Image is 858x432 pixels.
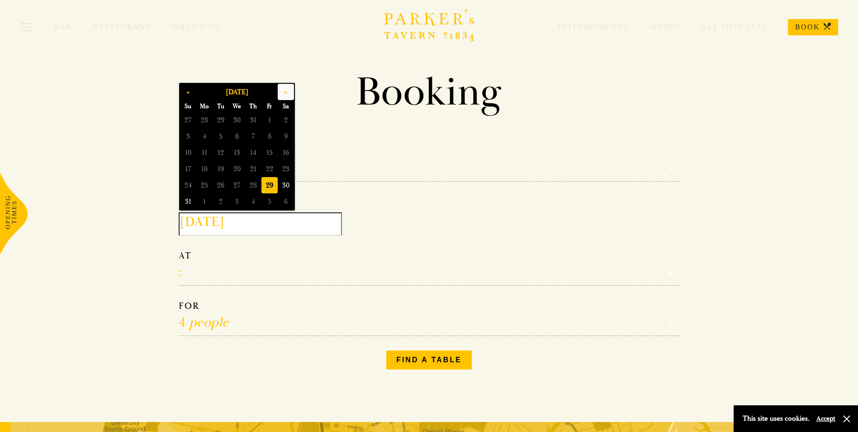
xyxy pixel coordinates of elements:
[213,112,229,128] span: 29
[196,112,213,128] span: 28
[180,101,196,112] span: Su
[278,84,294,100] button: »
[180,161,196,177] span: 17
[213,193,229,210] span: 2
[278,101,294,112] span: Sa
[261,144,278,161] span: 15
[229,193,245,210] span: 3
[196,177,213,193] span: 25
[196,101,213,112] span: Mo
[229,128,245,144] span: 6
[245,101,261,112] span: Th
[196,193,213,210] span: 1
[180,193,196,210] span: 31
[245,161,261,177] span: 21
[229,177,245,193] span: 27
[261,161,278,177] span: 22
[196,161,213,177] span: 18
[278,128,294,144] span: 9
[245,177,261,193] span: 28
[245,128,261,144] span: 7
[842,414,851,423] button: Close and accept
[278,112,294,128] span: 2
[229,161,245,177] span: 20
[229,144,245,161] span: 13
[180,112,196,128] span: 27
[261,101,278,112] span: Fr
[278,144,294,161] span: 16
[213,128,229,144] span: 5
[180,84,196,100] button: «
[261,177,278,193] span: 29
[180,144,196,161] span: 10
[245,144,261,161] span: 14
[816,414,835,423] button: Accept
[229,112,245,128] span: 30
[213,177,229,193] span: 26
[196,128,213,144] span: 4
[245,193,261,210] span: 4
[245,112,261,128] span: 31
[196,84,278,100] button: [DATE]
[171,68,687,117] h1: Booking
[261,112,278,128] span: 1
[229,101,245,112] span: We
[261,128,278,144] span: 8
[213,101,229,112] span: Tu
[213,144,229,161] span: 12
[278,177,294,193] span: 30
[386,350,472,370] button: Find a table
[180,177,196,193] span: 24
[196,144,213,161] span: 11
[213,161,229,177] span: 19
[278,193,294,210] span: 6
[261,193,278,210] span: 5
[278,161,294,177] span: 23
[743,412,810,425] p: This site uses cookies.
[180,128,196,144] span: 3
